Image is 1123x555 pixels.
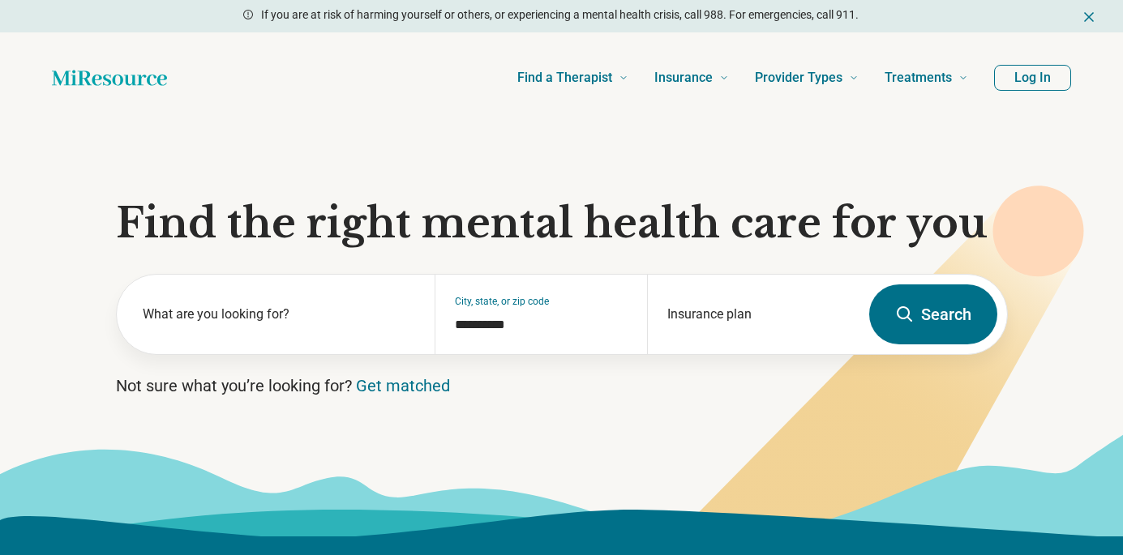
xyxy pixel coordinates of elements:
[755,45,859,110] a: Provider Types
[755,66,842,89] span: Provider Types
[994,65,1071,91] button: Log In
[116,374,1008,397] p: Not sure what you’re looking for?
[517,66,612,89] span: Find a Therapist
[356,376,450,395] a: Get matched
[517,45,628,110] a: Find a Therapist
[143,305,416,324] label: What are you looking for?
[116,199,1008,248] h1: Find the right mental health care for you
[869,284,997,344] button: Search
[52,62,167,94] a: Home page
[885,45,968,110] a: Treatments
[654,66,713,89] span: Insurance
[261,6,859,23] p: If you are at risk of harming yourself or others, or experiencing a mental health crisis, call 98...
[654,45,729,110] a: Insurance
[885,66,952,89] span: Treatments
[1081,6,1097,26] button: Dismiss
